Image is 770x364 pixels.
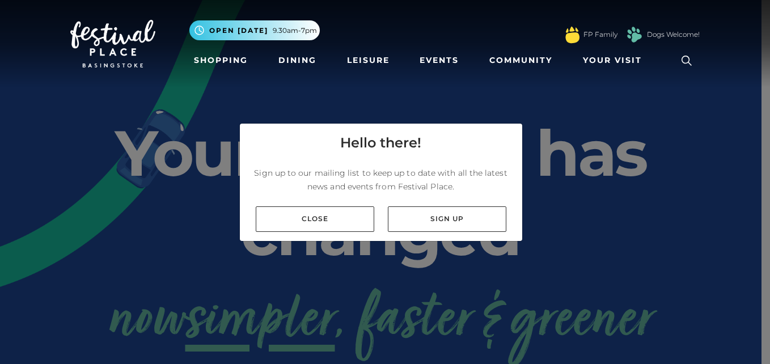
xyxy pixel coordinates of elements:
span: 9.30am-7pm [273,26,317,36]
a: Shopping [189,50,252,71]
button: Open [DATE] 9.30am-7pm [189,20,320,40]
a: Leisure [342,50,394,71]
img: Festival Place Logo [70,20,155,67]
a: Sign up [388,206,506,232]
a: Dining [274,50,321,71]
a: Close [256,206,374,232]
span: Open [DATE] [209,26,268,36]
a: Your Visit [578,50,652,71]
a: Events [415,50,463,71]
a: Dogs Welcome! [647,29,700,40]
h4: Hello there! [340,133,421,153]
p: Sign up to our mailing list to keep up to date with all the latest news and events from Festival ... [249,166,513,193]
a: Community [485,50,557,71]
a: FP Family [583,29,617,40]
span: Your Visit [583,54,642,66]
